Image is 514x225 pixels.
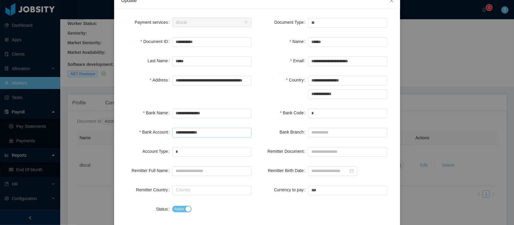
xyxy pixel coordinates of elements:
input: Bank Branch [308,128,387,137]
input: Address [172,76,251,85]
label: Email [290,58,308,63]
label: Bank Name [143,110,172,115]
button: Status [172,206,192,212]
input: Currency to pay [308,186,387,195]
input: Document Type [308,18,387,28]
input: Bank Name [172,109,251,118]
label: Document ID [141,39,172,44]
input: Name [308,37,387,47]
label: Document Type [274,20,308,25]
input: Remitter Document [308,147,387,157]
label: Remitter Birth Date [268,168,308,173]
input: Bank Account [172,128,251,137]
label: Name [290,39,308,44]
span: Active [174,206,184,212]
label: Remitter Country [136,187,172,192]
label: Address [150,78,172,82]
i: icon: calendar [350,169,354,173]
input: Account Type [172,147,251,157]
div: dlocal [176,18,187,27]
label: Remitter Document [267,149,308,154]
label: Remitter Full Name [132,168,172,173]
label: Country [286,78,308,82]
label: Bank Account [139,130,172,134]
input: Remitter Full Name [172,166,251,176]
input: Email [308,57,387,66]
label: Bank Code [280,110,308,115]
input: Bank Code [308,109,387,118]
i: icon: down [244,20,248,25]
input: Last Name [172,57,251,66]
label: Bank Branch [280,130,308,134]
label: Account Type [142,149,172,154]
label: Last Name [148,58,172,63]
label: Status [156,207,172,211]
input: Document ID [172,37,251,47]
label: Payment services [135,20,172,25]
label: Currency to pay [274,187,308,192]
